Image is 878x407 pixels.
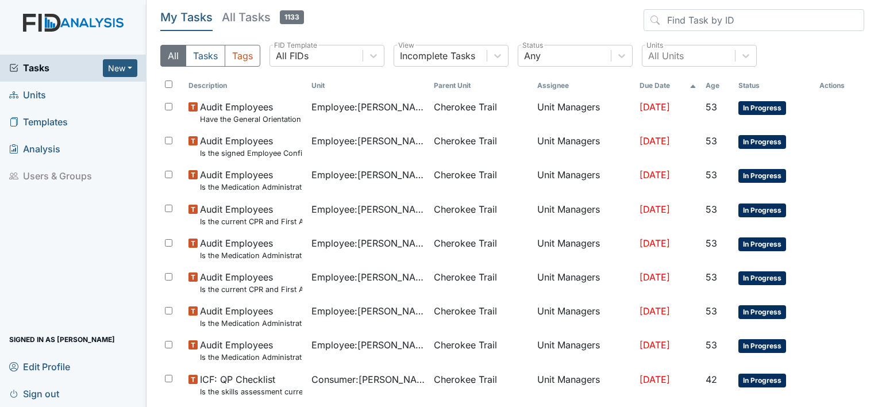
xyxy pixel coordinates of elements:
[533,76,635,95] th: Assignee
[640,271,670,283] span: [DATE]
[184,76,307,95] th: Toggle SortBy
[533,163,635,197] td: Unit Managers
[200,250,302,261] small: Is the Medication Administration Test and 2 observation checklist (hire after 10/07) found in the...
[533,198,635,232] td: Unit Managers
[200,284,302,295] small: Is the current CPR and First Aid Training Certificate found in the file(2 years)?
[311,202,425,216] span: Employee : [PERSON_NAME]
[200,386,302,397] small: Is the skills assessment current? (document the date in the comment section)
[533,266,635,300] td: Unit Managers
[738,101,786,115] span: In Progress
[200,100,302,125] span: Audit Employees Have the General Orientation and ICF Orientation forms been completed?
[200,338,302,363] span: Audit Employees Is the Medication Administration Test and 2 observation checklist (hire after 10/...
[524,49,541,63] div: Any
[200,168,302,193] span: Audit Employees Is the Medication Administration certificate found in the file?
[640,169,670,181] span: [DATE]
[738,374,786,387] span: In Progress
[738,169,786,183] span: In Progress
[200,373,302,397] span: ICF: QP Checklist Is the skills assessment current? (document the date in the comment section)
[738,203,786,217] span: In Progress
[311,134,425,148] span: Employee : [PERSON_NAME]
[160,45,186,67] button: All
[200,134,302,159] span: Audit Employees Is the signed Employee Confidentiality Agreement in the file (HIPPA)?
[160,45,260,67] div: Type filter
[644,9,864,31] input: Find Task by ID
[533,232,635,266] td: Unit Managers
[311,100,425,114] span: Employee : [PERSON_NAME]
[434,134,497,148] span: Cherokee Trail
[706,237,717,249] span: 53
[200,318,302,329] small: Is the Medication Administration certificate found in the file?
[640,374,670,385] span: [DATE]
[200,148,302,159] small: Is the signed Employee Confidentiality Agreement in the file (HIPPA)?
[311,304,425,318] span: Employee : [PERSON_NAME], Shmara
[533,333,635,367] td: Unit Managers
[311,373,425,386] span: Consumer : [PERSON_NAME]
[9,358,70,375] span: Edit Profile
[186,45,225,67] button: Tasks
[640,339,670,351] span: [DATE]
[222,9,304,25] h5: All Tasks
[311,236,425,250] span: Employee : [PERSON_NAME]
[311,338,425,352] span: Employee : [PERSON_NAME], Shmara
[225,45,260,67] button: Tags
[311,270,425,284] span: Employee : [PERSON_NAME], [PERSON_NAME]
[200,216,302,227] small: Is the current CPR and First Aid Training Certificate found in the file(2 years)?
[200,304,302,329] span: Audit Employees Is the Medication Administration certificate found in the file?
[648,49,684,63] div: All Units
[533,95,635,129] td: Unit Managers
[9,113,68,131] span: Templates
[9,61,103,75] a: Tasks
[738,135,786,149] span: In Progress
[434,373,497,386] span: Cherokee Trail
[200,270,302,295] span: Audit Employees Is the current CPR and First Aid Training Certificate found in the file(2 years)?
[9,86,46,104] span: Units
[434,202,497,216] span: Cherokee Trail
[9,331,115,348] span: Signed in as [PERSON_NAME]
[429,76,533,95] th: Toggle SortBy
[200,352,302,363] small: Is the Medication Administration Test and 2 observation checklist (hire after 10/07) found in the...
[738,305,786,319] span: In Progress
[434,304,497,318] span: Cherokee Trail
[434,236,497,250] span: Cherokee Trail
[640,135,670,147] span: [DATE]
[701,76,734,95] th: Toggle SortBy
[400,49,475,63] div: Incomplete Tasks
[738,339,786,353] span: In Progress
[706,101,717,113] span: 53
[815,76,864,95] th: Actions
[738,237,786,251] span: In Progress
[706,169,717,181] span: 53
[706,135,717,147] span: 53
[706,374,717,385] span: 42
[307,76,430,95] th: Toggle SortBy
[706,305,717,317] span: 53
[434,338,497,352] span: Cherokee Trail
[706,271,717,283] span: 53
[165,80,172,88] input: Toggle All Rows Selected
[311,168,425,182] span: Employee : [PERSON_NAME]
[103,59,137,77] button: New
[734,76,815,95] th: Toggle SortBy
[640,203,670,215] span: [DATE]
[200,182,302,193] small: Is the Medication Administration certificate found in the file?
[533,129,635,163] td: Unit Managers
[200,236,302,261] span: Audit Employees Is the Medication Administration Test and 2 observation checklist (hire after 10/...
[434,100,497,114] span: Cherokee Trail
[640,101,670,113] span: [DATE]
[276,49,309,63] div: All FIDs
[434,270,497,284] span: Cherokee Trail
[533,300,635,333] td: Unit Managers
[635,76,701,95] th: Toggle SortBy
[280,10,304,24] span: 1133
[738,271,786,285] span: In Progress
[640,237,670,249] span: [DATE]
[706,203,717,215] span: 53
[9,140,60,158] span: Analysis
[9,385,59,402] span: Sign out
[640,305,670,317] span: [DATE]
[200,114,302,125] small: Have the General Orientation and ICF Orientation forms been completed?
[200,202,302,227] span: Audit Employees Is the current CPR and First Aid Training Certificate found in the file(2 years)?
[160,9,213,25] h5: My Tasks
[533,368,635,402] td: Unit Managers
